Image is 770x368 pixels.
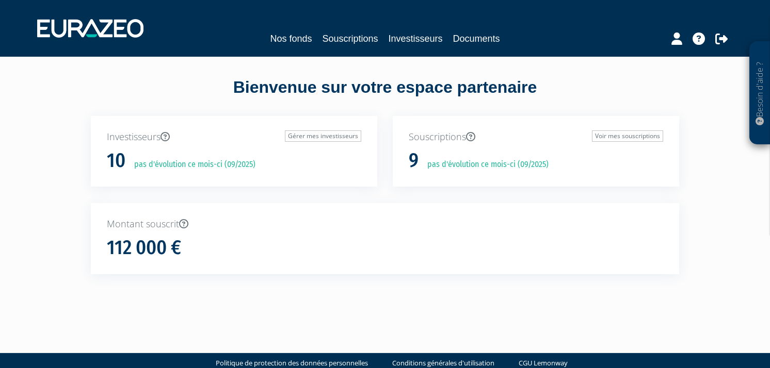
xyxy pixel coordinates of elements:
h1: 10 [107,150,125,172]
h1: 9 [409,150,419,172]
p: pas d'évolution ce mois-ci (09/2025) [127,159,255,171]
a: CGU Lemonway [519,358,568,368]
p: Souscriptions [409,130,663,144]
a: Nos fonds [270,31,312,46]
a: Conditions générales d'utilisation [392,358,494,368]
a: Gérer mes investisseurs [285,130,361,142]
p: Besoin d'aide ? [754,47,766,140]
p: Investisseurs [107,130,361,144]
a: Voir mes souscriptions [592,130,663,142]
a: Souscriptions [322,31,378,46]
a: Documents [453,31,500,46]
a: Politique de protection des données personnelles [216,358,368,368]
p: pas d'évolution ce mois-ci (09/2025) [420,159,549,171]
div: Bienvenue sur votre espace partenaire [83,76,687,116]
a: Investisseurs [389,31,443,46]
img: 1732889491-logotype_eurazeo_blanc_rvb.png [37,19,143,38]
p: Montant souscrit [107,218,663,231]
h1: 112 000 € [107,237,181,259]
